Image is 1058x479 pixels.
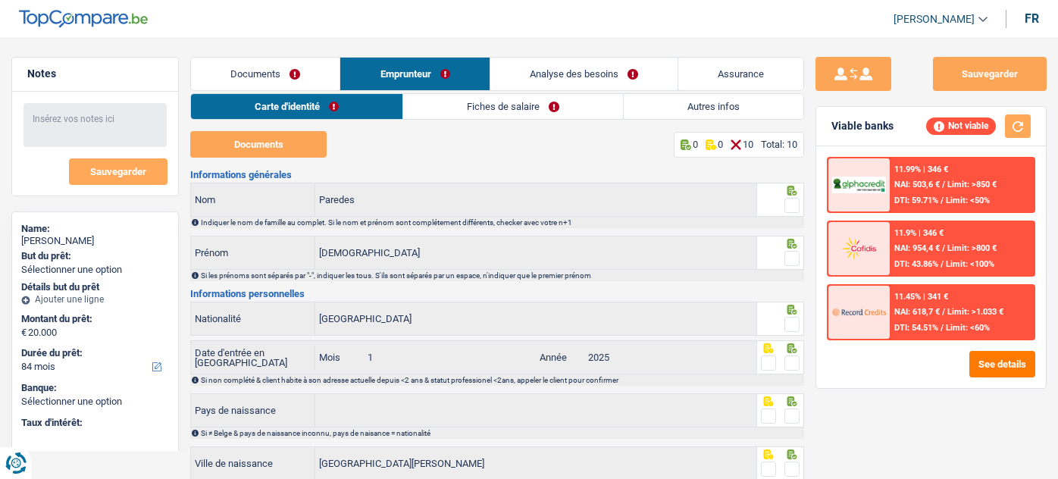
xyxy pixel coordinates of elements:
[191,236,315,269] label: Prénom
[947,180,997,189] span: Limit: >850 €
[831,120,894,133] div: Viable banks
[490,58,678,90] a: Analyse des besoins
[191,302,315,335] label: Nationalité
[894,243,940,253] span: NAI: 954,4 €
[201,376,803,384] div: Si non complété & client habite à son adresse actuelle depuis <2 ans & statut professionel <2ans,...
[315,394,756,427] input: Belgique
[21,313,166,325] label: Montant du prêt:
[90,167,146,177] span: Sauvegarder
[21,417,166,429] label: Taux d'intérêt:
[190,131,327,158] button: Documents
[190,170,804,180] h3: Informations générales
[21,327,27,339] span: €
[946,196,990,205] span: Limit: <50%
[21,281,169,293] div: Détails but du prêt
[894,292,948,302] div: 11.45% | 341 €
[69,158,167,185] button: Sauvegarder
[832,299,886,326] img: Record Credits
[942,180,945,189] span: /
[693,139,698,150] p: 0
[832,177,886,193] img: AlphaCredit
[536,341,584,374] label: Année
[191,394,315,427] label: Pays de naissance
[191,346,315,370] label: Date d'entrée en [GEOGRAPHIC_DATA]
[191,183,315,216] label: Nom
[315,341,364,374] label: Mois
[894,259,938,269] span: DTI: 43.86%
[941,196,944,205] span: /
[832,235,886,262] img: Cofidis
[947,243,997,253] span: Limit: >800 €
[340,58,489,90] a: Emprunteur
[946,259,994,269] span: Limit: <100%
[403,94,623,119] a: Fiches de salaire
[933,57,1047,91] button: Sauvegarder
[201,429,803,437] div: Si ≠ Belge & pays de naissance inconnu, pays de naisance = nationalité
[894,196,938,205] span: DTI: 59.71%
[743,139,753,150] p: 10
[191,58,340,90] a: Documents
[942,243,945,253] span: /
[894,164,948,174] div: 11.99% | 346 €
[761,139,797,150] div: Total: 10
[894,180,940,189] span: NAI: 503,6 €
[584,341,756,374] input: AAAA
[21,294,169,305] div: Ajouter une ligne
[926,117,996,134] div: Not viable
[21,235,169,247] div: [PERSON_NAME]
[624,94,803,119] a: Autres infos
[27,67,163,80] h5: Notes
[894,13,975,26] span: [PERSON_NAME]
[881,7,988,32] a: [PERSON_NAME]
[315,302,756,335] input: Belgique
[941,323,944,333] span: /
[969,351,1035,377] button: See details
[21,250,166,262] label: But du prêt:
[190,289,804,299] h3: Informations personnelles
[678,58,803,90] a: Assurance
[364,341,536,374] input: MM
[941,259,944,269] span: /
[201,218,803,227] div: Indiquer le nom de famille au complet. Si le nom et prénom sont complétement différents, checker ...
[894,228,944,238] div: 11.9% | 346 €
[21,382,166,394] label: Banque:
[894,323,938,333] span: DTI: 54.51%
[894,307,940,317] span: NAI: 618,7 €
[946,323,990,333] span: Limit: <60%
[21,223,169,235] div: Name:
[201,271,803,280] div: Si les prénoms sont séparés par "-", indiquer les tous. S'ils sont séparés par un espace, n'indiq...
[718,139,723,150] p: 0
[191,94,402,119] a: Carte d'identité
[21,347,166,359] label: Durée du prêt:
[947,307,1003,317] span: Limit: >1.033 €
[19,10,148,28] img: TopCompare Logo
[942,307,945,317] span: /
[1025,11,1039,26] div: fr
